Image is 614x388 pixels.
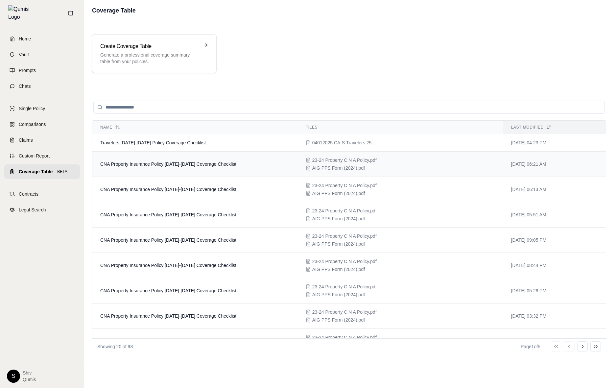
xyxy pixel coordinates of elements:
[312,182,377,189] span: 23-24 Property C N A Policy.pdf
[4,203,80,217] a: Legal Search
[312,266,365,273] span: AIG PPS Form (2024).pdf
[19,206,46,213] span: Legal Search
[503,253,606,278] td: [DATE] 08:44 PM
[100,52,199,65] p: Generate a professional coverage summary table from your policies.
[503,152,606,177] td: [DATE] 06:21 AM
[55,168,69,175] span: BETA
[100,313,236,319] span: CNA Property Insurance Policy 2023-2024 Coverage Checklist
[4,117,80,132] a: Comparisons
[19,36,31,42] span: Home
[503,329,606,354] td: [DATE] 01:15 PM
[4,164,80,179] a: Coverage TableBETA
[4,101,80,116] a: Single Policy
[19,51,29,58] span: Vault
[92,6,136,15] h1: Coverage Table
[19,121,46,128] span: Comparisons
[312,291,365,298] span: AIG PPS Form (2024).pdf
[19,105,45,112] span: Single Policy
[312,207,377,214] span: 23-24 Property C N A Policy.pdf
[19,191,38,197] span: Contracts
[100,288,236,293] span: CNA Property Insurance Policy 2023-2024 Coverage Checklist
[100,187,236,192] span: CNA Property Insurance Policy 2023-2024 Coverage Checklist
[511,125,598,130] div: Last modified
[19,168,53,175] span: Coverage Table
[4,32,80,46] a: Home
[503,278,606,303] td: [DATE] 05:26 PM
[312,165,365,171] span: AIG PPS Form (2024).pdf
[19,153,50,159] span: Custom Report
[100,125,290,130] div: Name
[100,263,236,268] span: CNA Property Insurance Policy 2023-2024 Coverage Checklist
[503,134,606,152] td: [DATE] 04:23 PM
[23,370,36,376] span: Shiv
[312,157,377,163] span: 23-24 Property C N A Policy.pdf
[4,47,80,62] a: Vault
[100,140,206,145] span: Travelers 2025-2026 Policy Coverage Checklist
[298,121,503,134] th: Files
[19,67,36,74] span: Prompts
[503,177,606,202] td: [DATE] 06:13 AM
[65,8,76,18] button: Collapse sidebar
[100,161,236,167] span: CNA Property Insurance Policy 2023-2024 Coverage Checklist
[100,237,236,243] span: CNA Property Insurance Policy 2023-2024 Coverage Checklist
[97,343,133,350] p: Showing 20 of 98
[100,212,236,217] span: CNA Property Insurance Policy 2023-2024 Coverage Checklist
[312,258,377,265] span: 23-24 Property C N A Policy.pdf
[312,233,377,239] span: 23-24 Property C N A Policy.pdf
[312,309,377,315] span: 23-24 Property C N A Policy.pdf
[4,187,80,201] a: Contracts
[8,5,33,21] img: Qumis Logo
[7,370,20,383] div: S
[4,63,80,78] a: Prompts
[19,83,31,89] span: Chats
[312,190,365,197] span: AIG PPS Form (2024).pdf
[503,228,606,253] td: [DATE] 09:05 PM
[4,149,80,163] a: Custom Report
[4,133,80,147] a: Claims
[503,303,606,329] td: [DATE] 03:32 PM
[312,139,378,146] span: 04012025 CA-S Travelers 25-26 Policy.pdf
[19,137,33,143] span: Claims
[23,376,36,383] span: Qumis
[312,283,377,290] span: 23-24 Property C N A Policy.pdf
[521,343,540,350] div: Page 1 of 5
[4,79,80,93] a: Chats
[312,241,365,247] span: AIG PPS Form (2024).pdf
[100,42,199,50] h3: Create Coverage Table
[312,317,365,323] span: AIG PPS Form (2024).pdf
[312,334,377,341] span: 23-24 Property C N A Policy.pdf
[503,202,606,228] td: [DATE] 05:51 AM
[312,215,365,222] span: AIG PPS Form (2024).pdf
